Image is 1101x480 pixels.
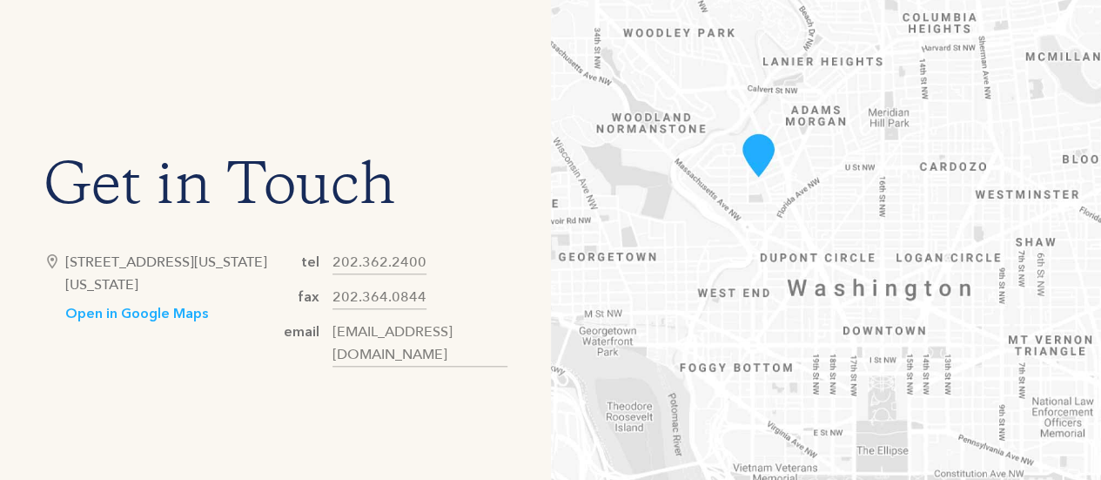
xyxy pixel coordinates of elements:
div: fax [299,286,319,308]
a: 202.362.2400 [332,251,426,274]
div: tel [301,251,319,274]
a: 202.364.0844 [332,286,426,309]
a: [EMAIL_ADDRESS][DOMAIN_NAME] [332,321,507,367]
div: email [284,321,319,343]
a: Open in Google Maps [65,305,208,323]
h1: Get in Touch [44,164,507,216]
div: [STREET_ADDRESS][US_STATE][US_STATE] [65,251,275,296]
